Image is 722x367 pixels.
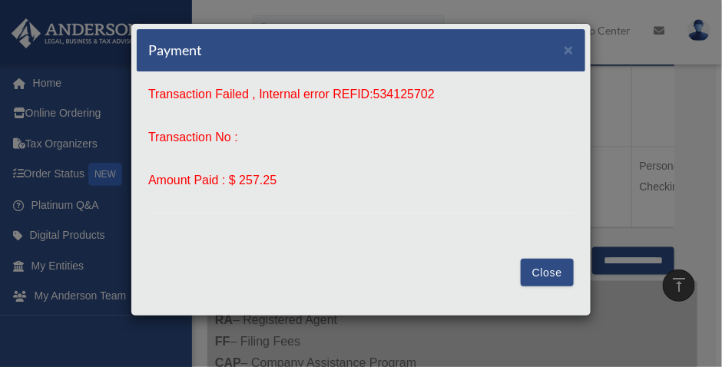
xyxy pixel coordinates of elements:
p: Transaction No : [148,127,574,148]
button: Close [521,259,574,286]
p: Amount Paid : $ 257.25 [148,170,574,191]
h5: Payment [148,41,202,60]
button: Close [564,41,574,58]
p: Transaction Failed , Internal error REFID:534125702 [148,84,574,105]
span: × [564,41,574,58]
